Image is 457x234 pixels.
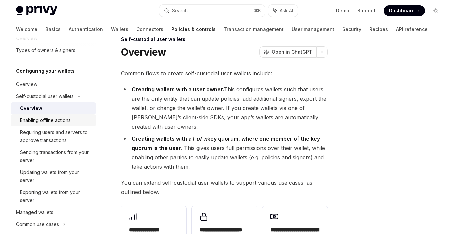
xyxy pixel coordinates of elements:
li: This configures wallets such that users are the only entity that can update policies, add additio... [121,85,328,131]
div: Self-custodial user wallets [121,36,328,43]
a: Requiring users and servers to approve transactions [11,126,96,146]
div: Common use cases [16,220,59,228]
div: Overview [20,104,42,112]
a: Transaction management [224,21,284,37]
div: Enabling offline actions [20,116,71,124]
span: Common flows to create self-custodial user wallets include: [121,69,328,78]
div: Sending transactions from your server [20,148,92,164]
a: Managed wallets [11,206,96,218]
button: Ask AI [268,5,298,17]
span: ⌘ K [254,8,261,13]
a: Security [342,21,361,37]
a: Overview [11,102,96,114]
span: Open in ChatGPT [272,49,312,55]
button: Toggle dark mode [430,5,441,16]
a: Sending transactions from your server [11,146,96,166]
a: Overview [11,78,96,90]
div: Updating wallets from your server [20,168,92,184]
div: Managed wallets [16,208,53,216]
a: Demo [336,7,349,14]
button: Open in ChatGPT [259,46,316,58]
a: Types of owners & signers [11,44,96,56]
strong: Creating wallets with a key quorum, where one member of the key quorum is the user [132,135,320,151]
div: Types of owners & signers [16,46,75,54]
a: API reference [396,21,428,37]
a: User management [292,21,334,37]
div: Search... [172,7,191,15]
a: Recipes [369,21,388,37]
a: Welcome [16,21,37,37]
a: Basics [45,21,61,37]
span: Dashboard [389,7,415,14]
div: Overview [16,80,37,88]
a: Support [357,7,376,14]
a: Policies & controls [171,21,216,37]
li: . This gives users full permissions over their wallet, while enabling other parties to easily upd... [121,134,328,171]
a: Exporting wallets from your server [11,186,96,206]
div: Exporting wallets from your server [20,188,92,204]
img: light logo [16,6,57,15]
a: Dashboard [384,5,425,16]
a: Authentication [69,21,103,37]
a: Connectors [136,21,163,37]
h5: Configuring your wallets [16,67,75,75]
div: Requiring users and servers to approve transactions [20,128,92,144]
span: You can extend self-custodial user wallets to support various use cases, as outlined below. [121,178,328,197]
em: 1-of-n [192,135,207,142]
button: Search...⌘K [159,5,265,17]
div: Self-custodial user wallets [16,92,74,100]
a: Updating wallets from your server [11,166,96,186]
h1: Overview [121,46,166,58]
span: Ask AI [280,7,293,14]
strong: Creating wallets with a user owner. [132,86,224,93]
a: Enabling offline actions [11,114,96,126]
a: Wallets [111,21,128,37]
